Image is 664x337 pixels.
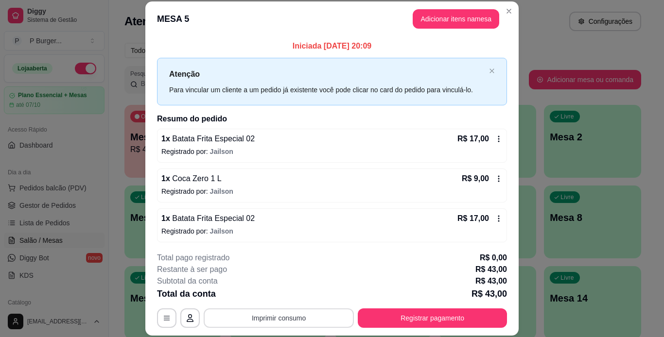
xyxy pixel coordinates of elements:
[145,1,519,36] header: MESA 5
[161,147,503,156] p: Registrado por:
[489,68,495,74] button: close
[472,287,507,301] p: R$ 43,00
[157,252,229,264] p: Total pago registrado
[210,227,233,235] span: Jailson
[161,186,503,196] p: Registrado por:
[457,213,489,224] p: R$ 17,00
[157,275,218,287] p: Subtotal da conta
[161,213,255,224] p: 1 x
[157,264,227,275] p: Restante à ser pago
[161,133,255,145] p: 1 x
[170,214,255,222] span: Batata Frita Especial 02
[480,252,507,264] p: R$ 0,00
[157,287,216,301] p: Total da conta
[169,84,485,95] div: Para vincular um cliente a um pedido já existente você pode clicar no card do pedido para vinculá...
[501,3,517,19] button: Close
[161,226,503,236] p: Registrado por:
[210,187,233,195] span: Jailson
[204,308,354,328] button: Imprimir consumo
[358,308,507,328] button: Registrar pagamento
[170,135,255,143] span: Batata Frita Especial 02
[169,68,485,80] p: Atenção
[210,148,233,155] span: Jailson
[157,40,507,52] p: Iniciada [DATE] 20:09
[157,113,507,125] h2: Resumo do pedido
[475,264,507,275] p: R$ 43,00
[457,133,489,145] p: R$ 17,00
[170,174,222,183] span: Coca Zero 1 L
[462,173,489,185] p: R$ 9,00
[475,275,507,287] p: R$ 43,00
[161,173,222,185] p: 1 x
[413,9,499,29] button: Adicionar itens namesa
